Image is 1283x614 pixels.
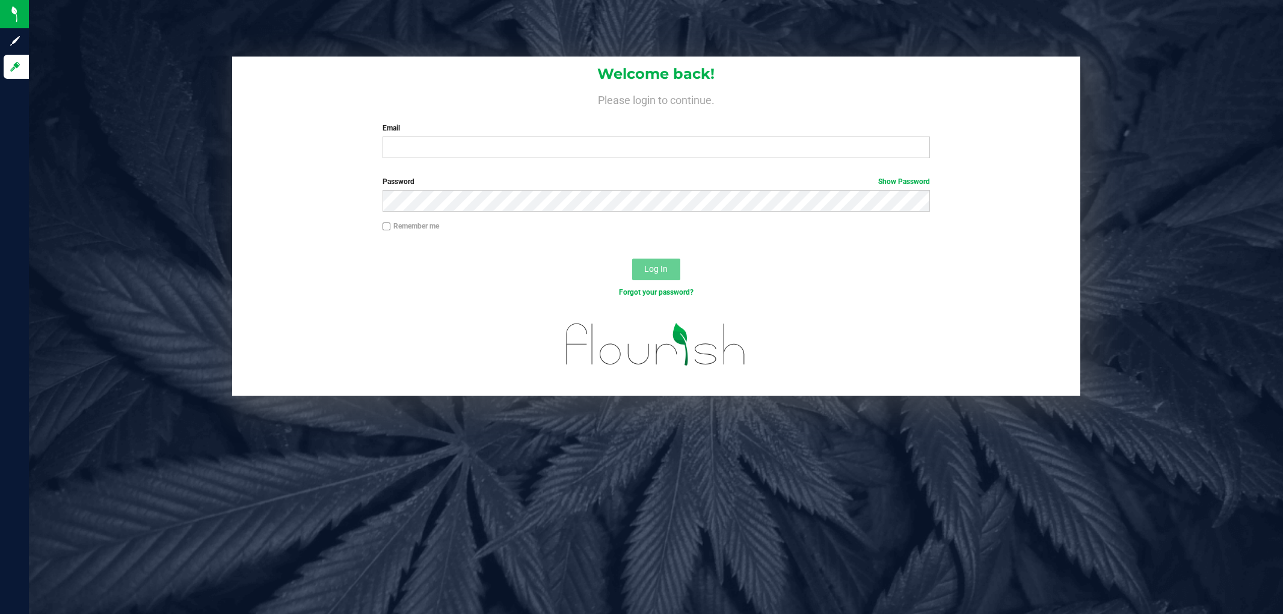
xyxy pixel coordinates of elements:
[383,223,391,231] input: Remember me
[9,61,21,73] inline-svg: Log in
[878,177,930,186] a: Show Password
[232,66,1080,82] h1: Welcome back!
[632,259,680,280] button: Log In
[619,288,694,296] a: Forgot your password?
[383,221,439,232] label: Remember me
[644,264,668,274] span: Log In
[550,310,762,378] img: flourish_logo.svg
[383,177,414,186] span: Password
[383,123,930,134] label: Email
[9,35,21,47] inline-svg: Sign up
[232,91,1080,106] h4: Please login to continue.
